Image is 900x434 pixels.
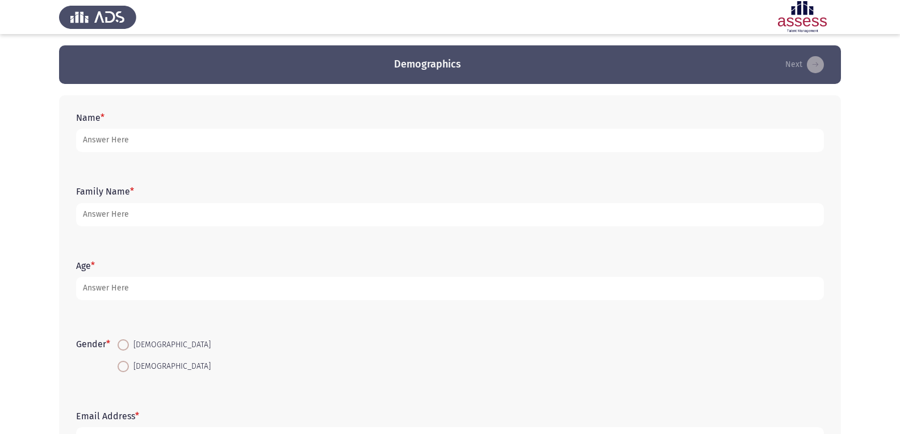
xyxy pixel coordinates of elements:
[129,338,211,352] span: [DEMOGRAPHIC_DATA]
[76,339,110,349] label: Gender
[764,1,841,33] img: Assessment logo of Assessment En (Focus & 16PD)
[782,56,827,74] button: load next page
[76,129,824,152] input: add answer text
[76,112,104,123] label: Name
[129,360,211,373] span: [DEMOGRAPHIC_DATA]
[76,203,824,226] input: add answer text
[76,186,134,197] label: Family Name
[59,1,136,33] img: Assess Talent Management logo
[76,277,824,300] input: add answer text
[76,260,95,271] label: Age
[76,411,139,422] label: Email Address
[394,57,461,71] h3: Demographics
